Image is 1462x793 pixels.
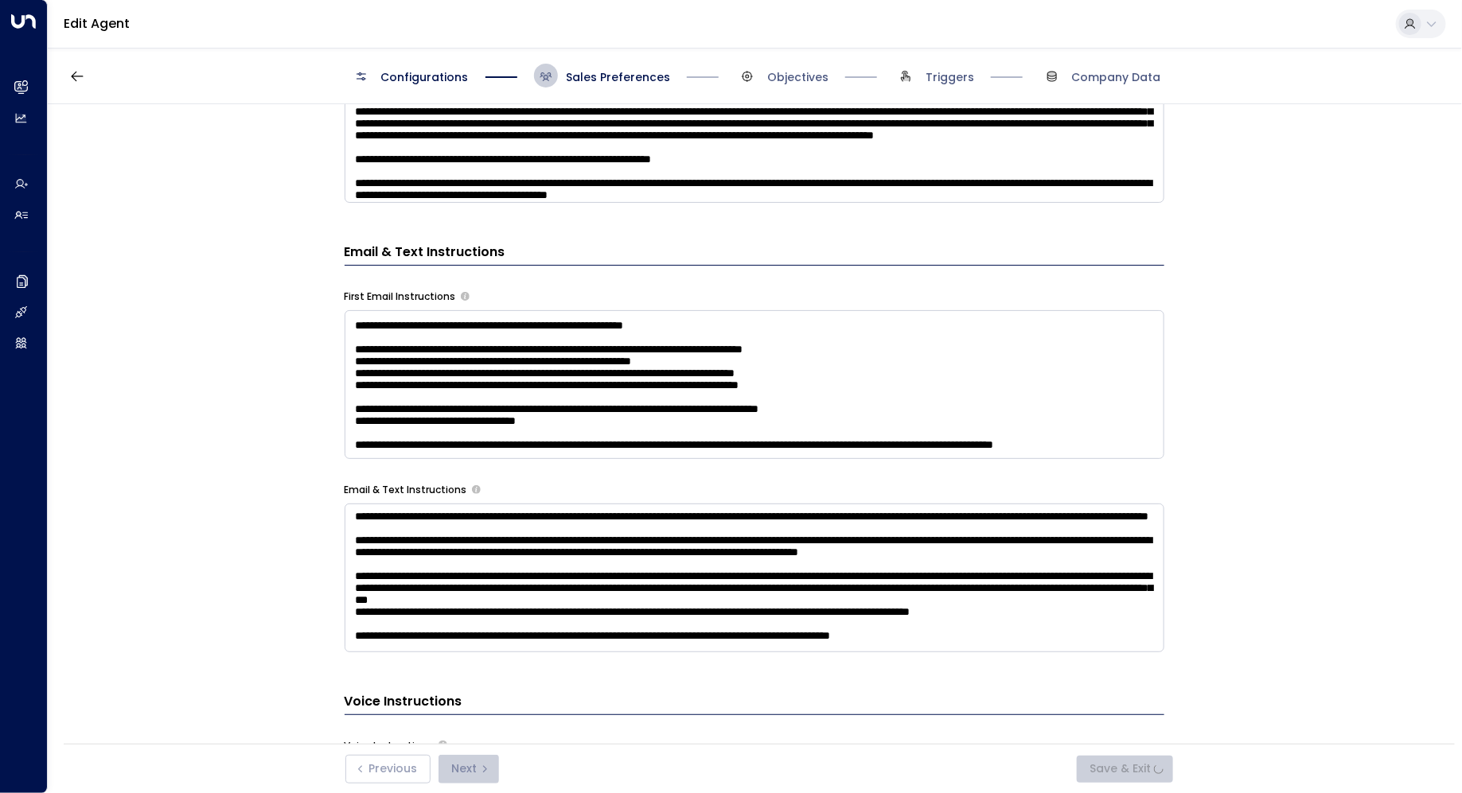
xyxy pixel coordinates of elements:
[767,69,828,85] span: Objectives
[461,292,470,301] button: Specify instructions for the agent's first email only, such as introductory content, special offe...
[472,485,481,494] button: Provide any specific instructions you want the agent to follow only when responding to leads via ...
[926,69,974,85] span: Triggers
[566,69,670,85] span: Sales Preferences
[345,483,467,497] label: Email & Text Instructions
[1072,69,1161,85] span: Company Data
[345,692,1164,715] h3: Voice Instructions
[345,243,1164,266] h3: Email & Text Instructions
[439,741,447,749] button: Provide specific instructions for phone conversations, such as tone, pacing, information to empha...
[64,14,130,33] a: Edit Agent
[381,69,469,85] span: Configurations
[345,739,434,753] label: Voice Instructions
[345,290,456,304] label: First Email Instructions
